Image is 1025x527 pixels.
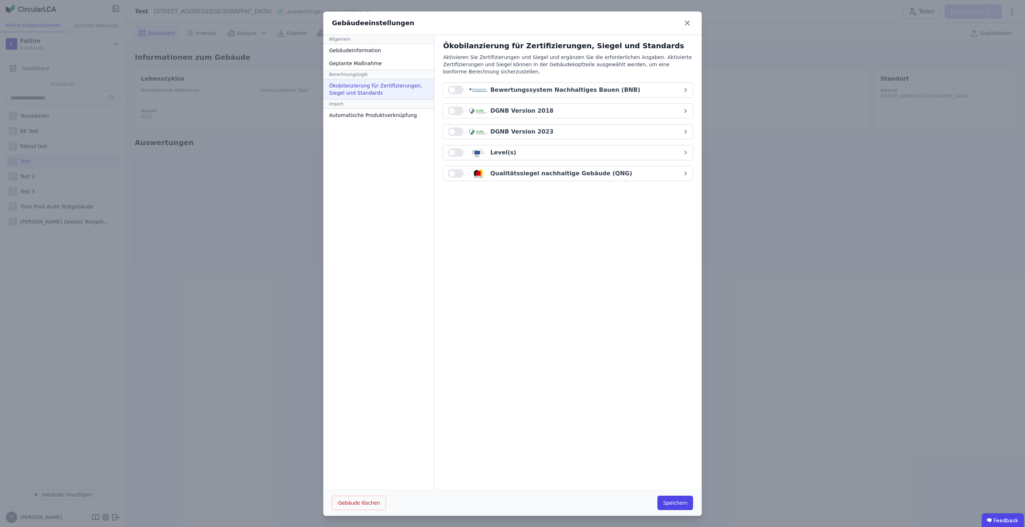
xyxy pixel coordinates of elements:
[323,109,434,122] div: Automatische Produktverknüpfung
[323,35,434,44] div: Allgemein
[490,86,640,94] div: Bewertungssystem Nachhaltiges Bauen (BNB)
[490,169,632,178] div: Qualitätssiegel nachhaltige Gebäude (QNG)
[469,107,487,115] img: dgnb_logo-x_03lAI3.svg
[443,145,693,160] button: Level(s)
[332,496,386,510] button: Gebäude löschen
[657,496,693,510] button: Speichern
[490,107,553,115] div: DGNB Version 2018
[490,127,553,136] div: DGNB Version 2023
[443,104,693,118] button: DGNB Version 2018
[469,148,487,157] img: levels_logo-Bv5juQb_.svg
[443,41,693,51] div: Ökobilanzierung für Zertifizierungen, Siegel und Standards
[332,18,414,28] div: Gebäudeeinstellungen
[323,70,434,79] div: Berechnungslogik
[443,125,693,139] button: DGNB Version 2023
[469,127,487,136] img: dgnb_logo-x_03lAI3.svg
[323,57,434,70] div: Geplante Maßnahme
[443,83,693,97] button: Bewertungssystem Nachhaltiges Bauen (BNB)
[443,54,693,82] div: Aktivieren Sie Zertifizierungen und Siegel und ergänzen Sie die erforderlichen Angaben. Aktiviert...
[469,86,487,94] img: bnb_logo-CNxcAojW.svg
[490,148,516,157] div: Level(s)
[323,44,434,57] div: Gebäudeinformation
[323,99,434,109] div: Import
[469,169,487,178] img: qng_logo-Bb8yMpRH.svg
[443,166,693,181] button: Qualitätssiegel nachhaltige Gebäude (QNG)
[323,79,434,99] div: Ökobilanzierung für Zertifizierungen, Siegel und Standards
